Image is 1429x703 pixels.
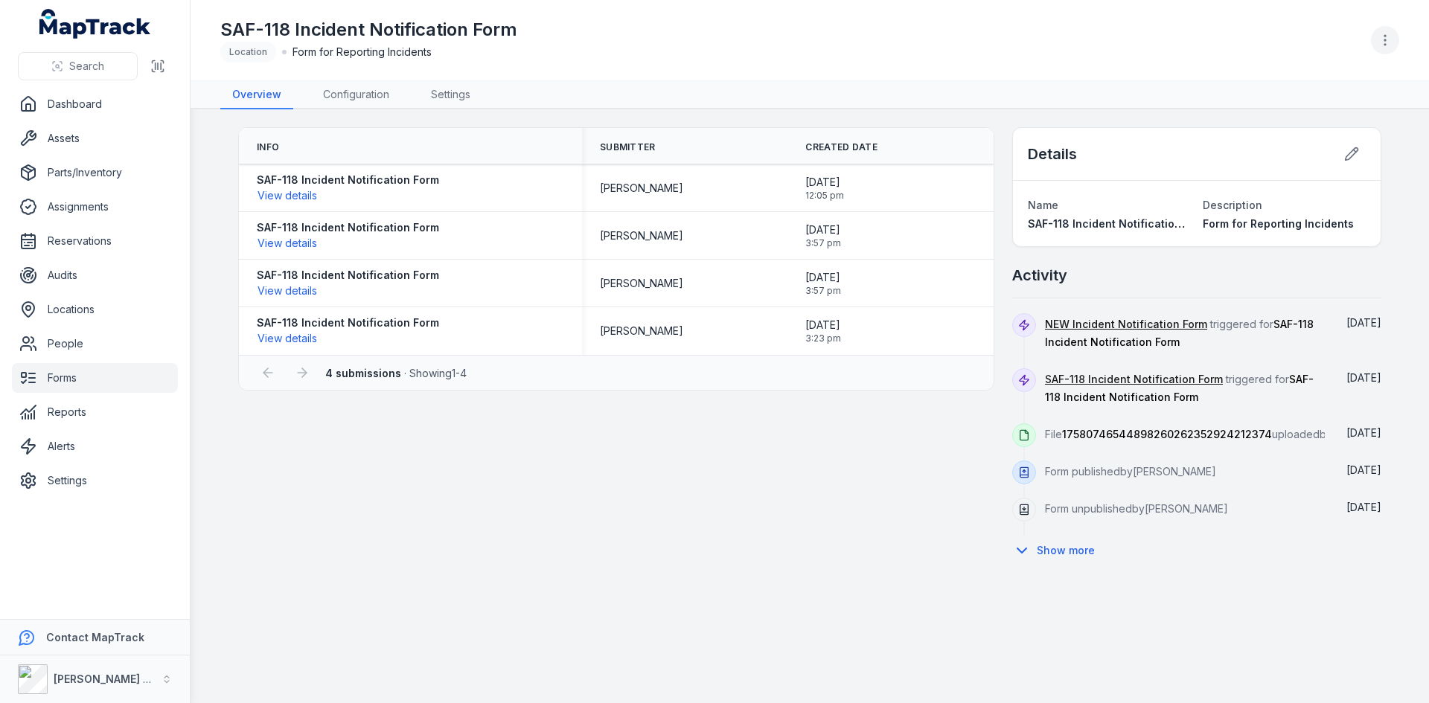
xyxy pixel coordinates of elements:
span: triggered for [1045,318,1314,348]
time: 9/17/2025, 12:04:59 PM [1346,426,1381,439]
a: NEW Incident Notification Form [1045,317,1207,332]
span: [PERSON_NAME] [600,228,683,243]
span: [DATE] [1346,426,1381,439]
span: [DATE] [1346,316,1381,329]
span: 3:57 pm [805,237,841,249]
button: View details [257,187,318,204]
a: Overview [220,81,293,109]
span: [PERSON_NAME] [600,276,683,291]
time: 9/17/2025, 12:00:25 PM [1346,501,1381,513]
a: Audits [12,260,178,290]
strong: Contact MapTrack [46,631,144,643]
span: [DATE] [1346,501,1381,513]
span: Form unpublished by [PERSON_NAME] [1045,502,1228,515]
span: [DATE] [805,318,841,333]
time: 9/17/2025, 12:05:00 PM [1346,316,1381,329]
button: View details [257,330,318,347]
span: Created Date [805,141,877,153]
button: View details [257,235,318,251]
a: Alerts [12,431,178,461]
a: Reports [12,397,178,427]
time: 9/17/2025, 12:00:38 PM [1346,463,1381,476]
a: MapTrack [39,9,151,39]
h2: Activity [1012,265,1067,286]
span: Form published by [PERSON_NAME] [1045,465,1216,478]
span: Name [1028,199,1058,211]
span: 17580746544898260262352924212374 [1062,428,1272,440]
a: Dashboard [12,89,178,119]
a: Settings [12,466,178,495]
a: SAF-118 Incident Notification Form [1045,372,1223,387]
time: 9/17/2025, 12:05:00 PM [1346,371,1381,384]
a: Locations [12,295,178,324]
a: Assignments [12,192,178,222]
a: Configuration [311,81,401,109]
a: Assets [12,123,178,153]
strong: SAF-118 Incident Notification Form [257,315,439,330]
strong: 4 submissions [325,367,401,379]
strong: SAF-118 Incident Notification Form [257,268,439,283]
span: [DATE] [805,222,841,237]
a: Reservations [12,226,178,256]
span: SAF-118 Incident Notification Form [1028,217,1210,230]
span: File uploaded by [PERSON_NAME] [1045,428,1416,440]
a: People [12,329,178,359]
h2: Details [1028,144,1077,164]
strong: SAF-118 Incident Notification Form [257,173,439,187]
button: Search [18,52,138,80]
span: [DATE] [1346,463,1381,476]
a: Parts/Inventory [12,158,178,187]
span: 12:05 pm [805,190,844,202]
span: Info [257,141,279,153]
time: 9/17/2025, 12:05:00 PM [805,175,844,202]
button: View details [257,283,318,299]
a: Forms [12,363,178,393]
span: [PERSON_NAME] [600,324,683,338]
span: Search [69,59,104,74]
span: [DATE] [805,175,844,190]
strong: SAF-118 Incident Notification Form [257,220,439,235]
span: [DATE] [805,270,841,285]
span: Form for Reporting Incidents [1203,217,1354,230]
div: Location [220,42,276,62]
span: Form for Reporting Incidents [292,45,432,60]
span: [PERSON_NAME] [600,181,683,196]
span: [DATE] [1346,371,1381,384]
time: 8/14/2025, 3:57:55 PM [805,270,841,297]
span: Description [1203,199,1262,211]
span: · Showing 1 - 4 [325,367,467,379]
h1: SAF-118 Incident Notification Form [220,18,517,42]
button: Show more [1012,535,1104,566]
a: Settings [419,81,482,109]
time: 8/14/2025, 3:57:57 PM [805,222,841,249]
span: 3:23 pm [805,333,841,344]
span: 3:57 pm [805,285,841,297]
span: Submitter [600,141,656,153]
strong: [PERSON_NAME] Group [54,672,176,685]
span: triggered for [1045,373,1314,403]
time: 8/14/2025, 3:23:26 PM [805,318,841,344]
